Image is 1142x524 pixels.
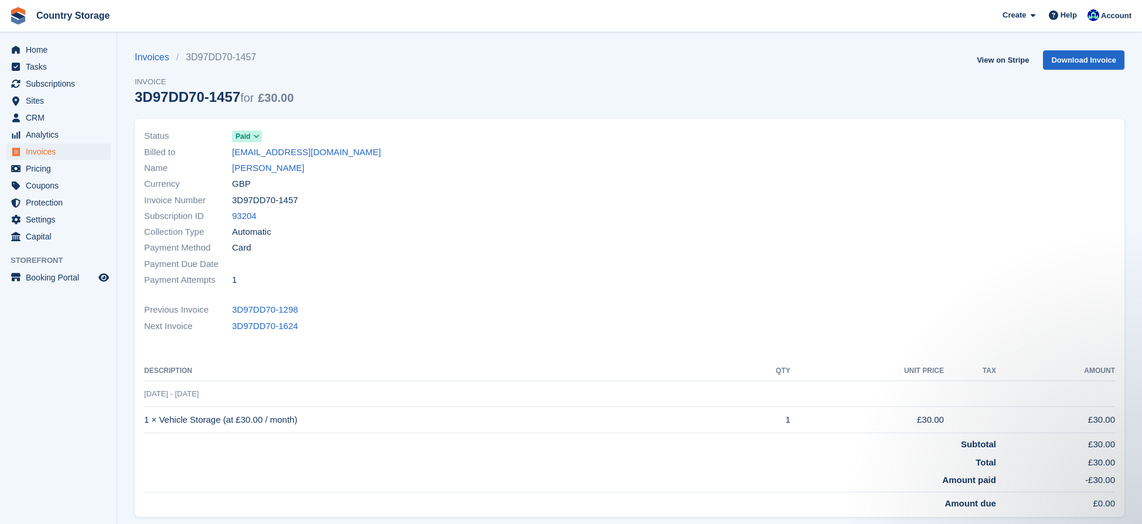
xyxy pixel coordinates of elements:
[232,303,298,317] a: 3D97DD70-1298
[32,6,114,25] a: Country Storage
[144,362,735,381] th: Description
[144,177,232,191] span: Currency
[26,109,96,126] span: CRM
[26,59,96,75] span: Tasks
[232,241,251,255] span: Card
[945,498,996,508] strong: Amount due
[144,320,232,333] span: Next Invoice
[236,131,250,142] span: Paid
[258,91,294,104] span: £30.00
[232,177,251,191] span: GBP
[6,160,111,177] a: menu
[1101,10,1131,22] span: Account
[135,76,294,88] span: Invoice
[26,194,96,211] span: Protection
[976,457,996,467] strong: Total
[26,177,96,194] span: Coupons
[144,194,232,207] span: Invoice Number
[972,50,1034,70] a: View on Stripe
[26,42,96,58] span: Home
[11,255,117,266] span: Storefront
[6,211,111,228] a: menu
[144,407,735,433] td: 1 × Vehicle Storage (at £30.00 / month)
[996,407,1115,433] td: £30.00
[232,146,381,159] a: [EMAIL_ADDRESS][DOMAIN_NAME]
[232,273,237,287] span: 1
[144,303,232,317] span: Previous Invoice
[144,162,232,175] span: Name
[144,129,232,143] span: Status
[144,258,232,271] span: Payment Due Date
[6,177,111,194] a: menu
[26,93,96,109] span: Sites
[6,59,111,75] a: menu
[6,109,111,126] a: menu
[6,126,111,143] a: menu
[144,273,232,287] span: Payment Attempts
[240,91,254,104] span: for
[790,407,944,433] td: £30.00
[961,439,996,449] strong: Subtotal
[6,42,111,58] a: menu
[232,225,271,239] span: Automatic
[232,129,262,143] a: Paid
[6,228,111,245] a: menu
[6,143,111,160] a: menu
[6,93,111,109] a: menu
[9,7,27,25] img: stora-icon-8386f47178a22dfd0bd8f6a31ec36ba5ce8667c1dd55bd0f319d3a0aa187defe.svg
[232,162,304,175] a: [PERSON_NAME]
[144,146,232,159] span: Billed to
[1088,9,1099,21] img: Alison Dalnas
[942,475,996,485] strong: Amount paid
[1061,9,1077,21] span: Help
[26,143,96,160] span: Invoices
[996,433,1115,451] td: £30.00
[26,211,96,228] span: Settings
[26,228,96,245] span: Capital
[26,126,96,143] span: Analytics
[6,194,111,211] a: menu
[232,210,257,223] a: 93204
[1043,50,1124,70] a: Download Invoice
[6,269,111,286] a: menu
[26,76,96,92] span: Subscriptions
[1003,9,1026,21] span: Create
[996,469,1115,492] td: -£30.00
[97,270,111,285] a: Preview store
[135,50,176,64] a: Invoices
[232,194,298,207] span: 3D97DD70-1457
[144,210,232,223] span: Subscription ID
[6,76,111,92] a: menu
[135,50,294,64] nav: breadcrumbs
[735,362,790,381] th: QTY
[790,362,944,381] th: Unit Price
[996,362,1115,381] th: Amount
[996,492,1115,510] td: £0.00
[232,320,298,333] a: 3D97DD70-1624
[26,269,96,286] span: Booking Portal
[735,407,790,433] td: 1
[144,389,199,398] span: [DATE] - [DATE]
[135,89,294,105] div: 3D97DD70-1457
[144,225,232,239] span: Collection Type
[144,241,232,255] span: Payment Method
[26,160,96,177] span: Pricing
[996,451,1115,470] td: £30.00
[944,362,996,381] th: Tax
